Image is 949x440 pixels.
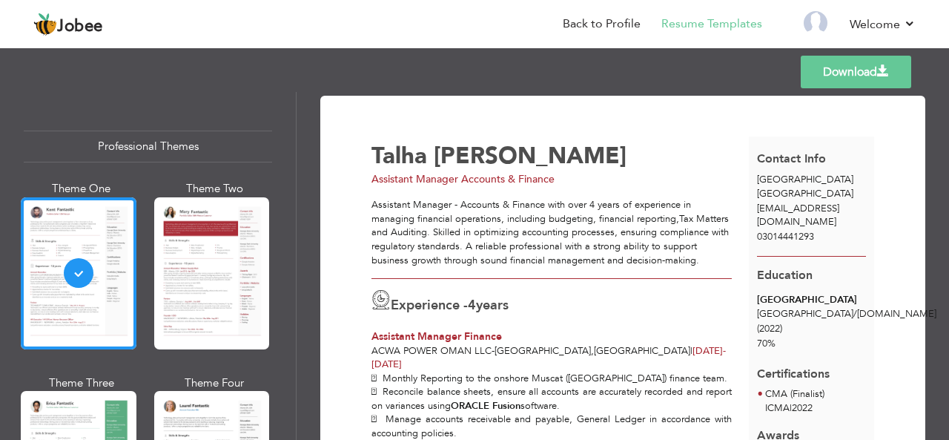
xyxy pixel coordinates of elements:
span: [GEOGRAPHIC_DATA] [757,187,853,200]
span: Talha [371,140,427,171]
span: [DATE] [692,344,726,358]
span: ACWA Power Oman LLC [371,344,492,358]
img: jobee.io [33,13,57,36]
span: Assistant Manager Finance [371,329,502,344]
div: Theme Four [157,375,273,391]
span: [EMAIL_ADDRESS][DOMAIN_NAME] [757,202,839,229]
span: Education [757,267,813,283]
p: ICMA 2022 [765,401,824,416]
div: Theme Two [157,181,273,197]
span: 4 [468,296,476,315]
div: Theme One [24,181,139,197]
span: | [790,401,792,415]
span: - [723,344,726,358]
div: [GEOGRAPHIC_DATA] [757,293,866,307]
label: years [468,296,509,315]
a: Download [801,56,911,88]
span: [GEOGRAPHIC_DATA] [757,173,853,186]
span: [GEOGRAPHIC_DATA] [594,344,690,358]
span: , [591,344,594,358]
span: [GEOGRAPHIC_DATA] [495,344,591,358]
span: 03014441293 [757,230,814,243]
a: Back to Profile [563,16,641,33]
div: Assistant Manager - Accounts & Finance with over 4 years of experience in managing financial oper... [371,198,732,267]
span: (2022) [757,322,782,335]
div: Theme Three [24,375,139,391]
span: Jobee [57,19,103,35]
span: - [492,344,495,358]
span: Experience - [391,296,468,315]
span: [DATE] [371,344,726,372]
span: Contact Info [757,151,826,167]
a: Resume Templates [661,16,762,33]
span: Assistant Manager Accounts & Finance [371,172,555,186]
a: Welcome [850,16,916,33]
span: | [690,344,692,358]
div: Professional Themes [24,131,272,162]
span: CMA (Finalist) [765,387,824,401]
span: Certifications [757,355,830,383]
span: 70% [757,337,776,350]
span: / [853,307,857,321]
span: [GEOGRAPHIC_DATA] [DOMAIN_NAME] [757,307,936,321]
img: Profile Img [804,11,827,35]
strong: ORACLE Fusion [451,399,520,413]
a: Jobee [33,13,103,36]
span: [PERSON_NAME] [434,140,626,171]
